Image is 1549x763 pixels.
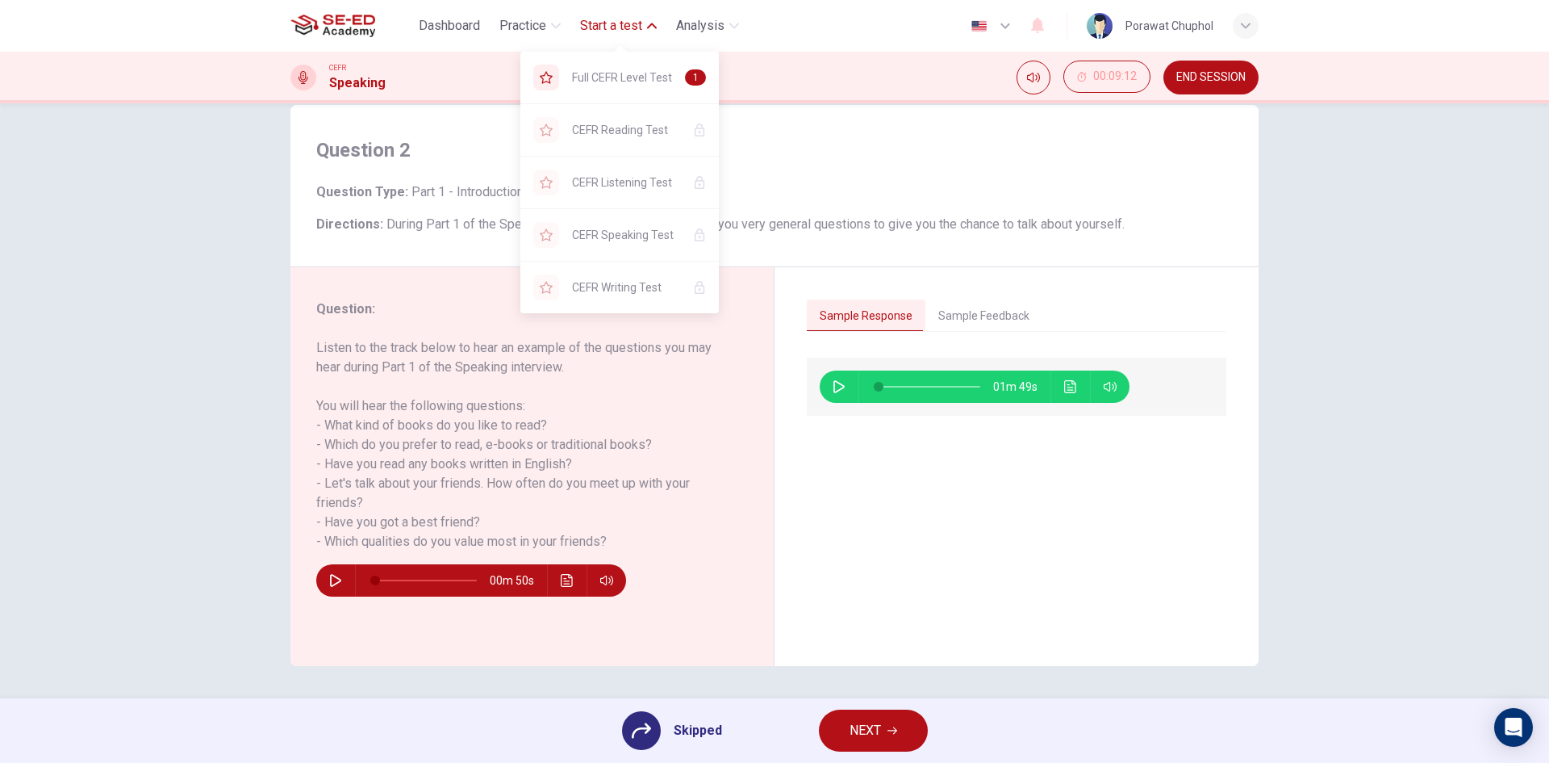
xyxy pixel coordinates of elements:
img: Profile picture [1087,13,1113,39]
span: 00:09:12 [1093,70,1137,83]
span: During Part 1 of the Speaking interview, the examiner asks you very general questions to give you... [386,216,1125,232]
img: en [969,20,989,32]
span: Analysis [676,16,724,36]
span: CEFR Reading Test [572,120,680,140]
h1: Speaking [329,73,386,93]
span: CEFR [329,62,346,73]
span: Skipped [674,721,722,740]
h6: Listen to the track below to hear an example of the questions you may hear during Part 1 of the S... [316,338,729,551]
div: YOU NEED A LICENSE TO ACCESS THIS CONTENT [520,209,719,261]
span: CEFR Writing Test [572,278,680,297]
div: Mute [1017,61,1050,94]
h6: Question : [316,300,729,319]
h6: Directions : [316,215,1233,234]
h6: Question Type : [316,182,1233,202]
div: Hide [1063,61,1150,94]
div: YOU NEED A LICENSE TO ACCESS THIS CONTENT [520,104,719,156]
div: YOU NEED A LICENSE TO ACCESS THIS CONTENT [520,157,719,208]
span: CEFR Speaking Test [572,225,680,245]
button: Click to see the audio transcription [1058,371,1083,403]
div: basic tabs example [807,300,1226,333]
span: CEFR Listening Test [572,173,680,192]
span: NEXT [850,719,881,742]
button: Start a test [574,11,663,40]
span: Dashboard [419,16,480,36]
button: Practice [493,11,567,40]
span: Start a test [580,16,642,36]
img: SE-ED Academy logo [290,10,375,42]
div: 1 [685,69,706,86]
a: SE-ED Academy logo [290,10,412,42]
span: Part 1 - Introduction and Interview [408,184,603,199]
span: Practice [499,16,546,36]
div: Open Intercom Messenger [1494,708,1533,747]
div: Full CEFR Level Test1 [520,52,719,103]
span: 00m 50s [490,564,547,597]
button: END SESSION [1163,61,1259,94]
button: Analysis [670,11,745,40]
button: Click to see the audio transcription [554,564,580,597]
span: END SESSION [1176,71,1246,84]
span: 01m 49s [993,371,1050,403]
h4: Question 2 [316,137,1233,163]
button: 00:09:12 [1063,61,1150,93]
button: NEXT [819,710,928,752]
span: Full CEFR Level Test [572,68,672,87]
button: Dashboard [412,11,486,40]
div: YOU NEED A LICENSE TO ACCESS THIS CONTENT [520,262,719,313]
button: Sample Feedback [925,300,1042,333]
div: Porawat Chuphol [1125,16,1213,36]
button: Sample Response [807,300,925,333]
